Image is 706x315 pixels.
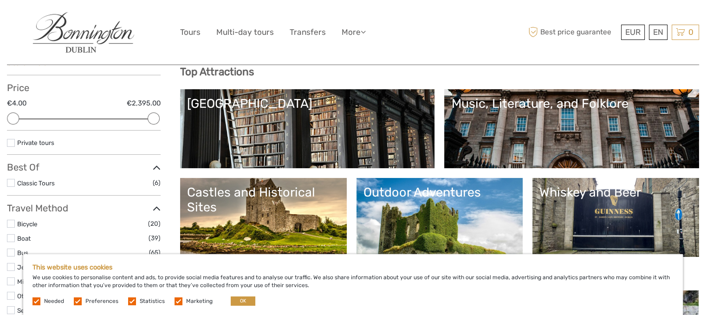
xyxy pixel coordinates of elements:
[107,14,118,26] button: Open LiveChat chat widget
[539,185,692,200] div: Whiskey and Beer
[127,98,161,108] label: €2,395.00
[187,185,340,215] div: Castles and Historical Sites
[451,96,692,111] div: Music, Literature, and Folklore
[17,235,31,242] a: Boat
[180,26,201,39] a: Tours
[342,26,366,39] a: More
[649,25,667,40] div: EN
[363,185,516,250] a: Outdoor Adventures
[231,296,255,306] button: OK
[17,220,38,228] a: Bicycle
[13,16,105,24] p: We're away right now. Please check back later!
[17,139,54,146] a: Private tours
[44,297,64,305] label: Needed
[17,278,57,285] a: Mini Bus / Car
[7,82,161,93] h3: Price
[148,218,161,229] span: (20)
[17,179,55,187] a: Classic Tours
[7,203,161,214] h3: Travel Method
[149,247,161,258] span: (65)
[149,233,161,243] span: (39)
[539,185,692,250] a: Whiskey and Beer
[186,297,213,305] label: Marketing
[32,12,135,53] img: 439-42a79114-08bc-4970-8697-1c618ccb49f6_logo_big.jpg
[23,254,683,315] div: We use cookies to personalise content and ads, to provide social media features and to analyse ou...
[216,26,274,39] a: Multi-day tours
[625,27,641,37] span: EUR
[85,297,118,305] label: Preferences
[32,263,674,271] h5: This website uses cookies
[180,66,254,78] b: Top Attractions
[17,249,28,256] a: Bus
[451,96,692,161] a: Music, Literature, and Folklore
[17,307,46,314] a: Self-Drive
[17,263,49,271] a: Jeep / 4x4
[363,185,516,200] div: Outdoor Adventures
[187,96,428,111] div: [GEOGRAPHIC_DATA]
[140,297,165,305] label: Statistics
[687,27,695,37] span: 0
[187,185,340,250] a: Castles and Historical Sites
[290,26,326,39] a: Transfers
[7,98,26,108] label: €4.00
[17,292,71,300] a: Other / Non-Travel
[526,25,619,40] span: Best price guarantee
[7,162,161,173] h3: Best Of
[153,177,161,188] span: (6)
[187,96,428,161] a: [GEOGRAPHIC_DATA]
